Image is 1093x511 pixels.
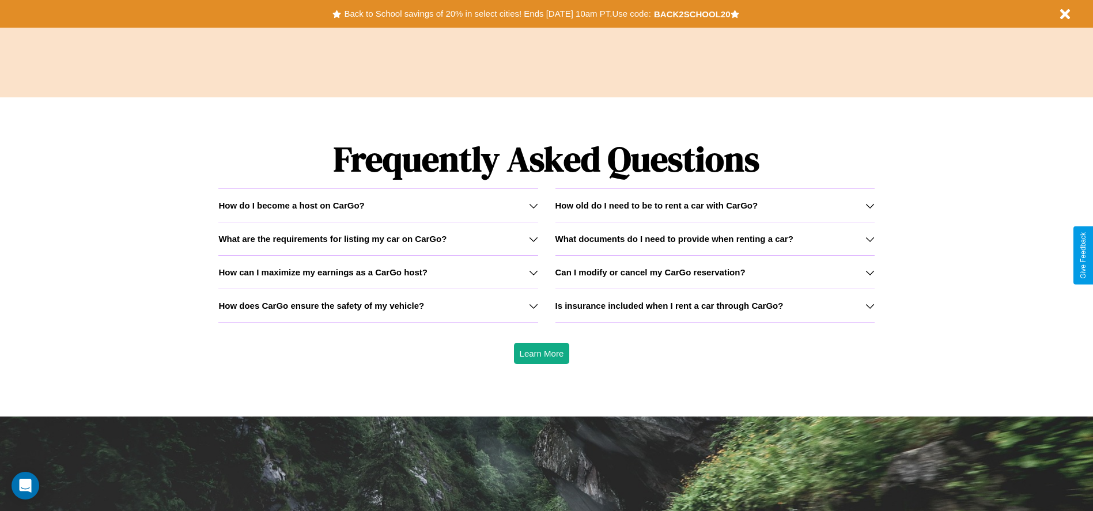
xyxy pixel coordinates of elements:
[654,9,731,19] b: BACK2SCHOOL20
[218,130,874,188] h1: Frequently Asked Questions
[341,6,653,22] button: Back to School savings of 20% in select cities! Ends [DATE] 10am PT.Use code:
[218,267,428,277] h3: How can I maximize my earnings as a CarGo host?
[1079,232,1087,279] div: Give Feedback
[555,301,784,311] h3: Is insurance included when I rent a car through CarGo?
[12,472,39,499] div: Open Intercom Messenger
[555,267,746,277] h3: Can I modify or cancel my CarGo reservation?
[555,234,793,244] h3: What documents do I need to provide when renting a car?
[218,200,364,210] h3: How do I become a host on CarGo?
[218,234,447,244] h3: What are the requirements for listing my car on CarGo?
[555,200,758,210] h3: How old do I need to be to rent a car with CarGo?
[218,301,424,311] h3: How does CarGo ensure the safety of my vehicle?
[514,343,570,364] button: Learn More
